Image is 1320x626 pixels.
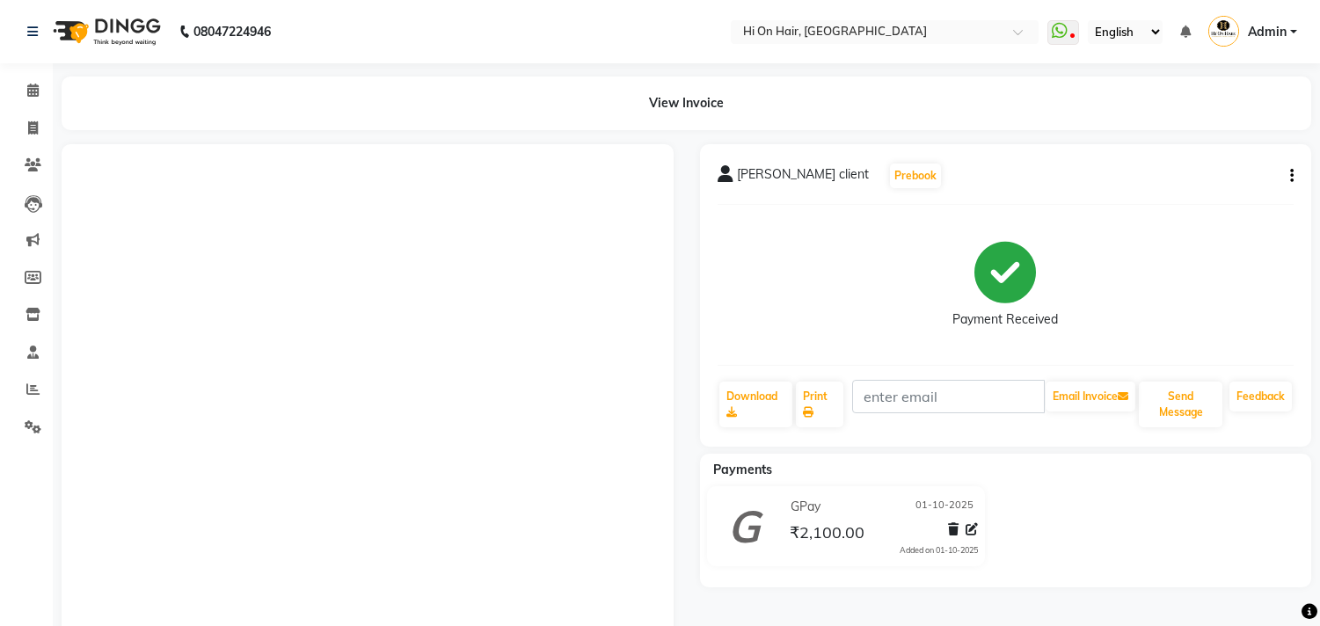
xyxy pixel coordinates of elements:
button: Send Message [1139,382,1222,427]
span: 01-10-2025 [915,498,974,516]
a: Download [719,382,792,427]
span: GPay [791,498,820,516]
span: [PERSON_NAME] client [737,165,869,190]
a: Feedback [1229,382,1292,411]
input: enter email [852,380,1045,413]
img: logo [45,7,165,56]
button: Email Invoice [1046,382,1135,411]
img: Admin [1208,16,1239,47]
span: Admin [1248,23,1287,41]
button: Prebook [890,164,941,188]
span: ₹2,100.00 [790,522,864,547]
div: View Invoice [62,76,1311,130]
div: Added on 01-10-2025 [900,544,978,557]
a: Print [796,382,843,427]
b: 08047224946 [193,7,271,56]
span: Payments [713,462,772,477]
div: Payment Received [952,310,1058,329]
